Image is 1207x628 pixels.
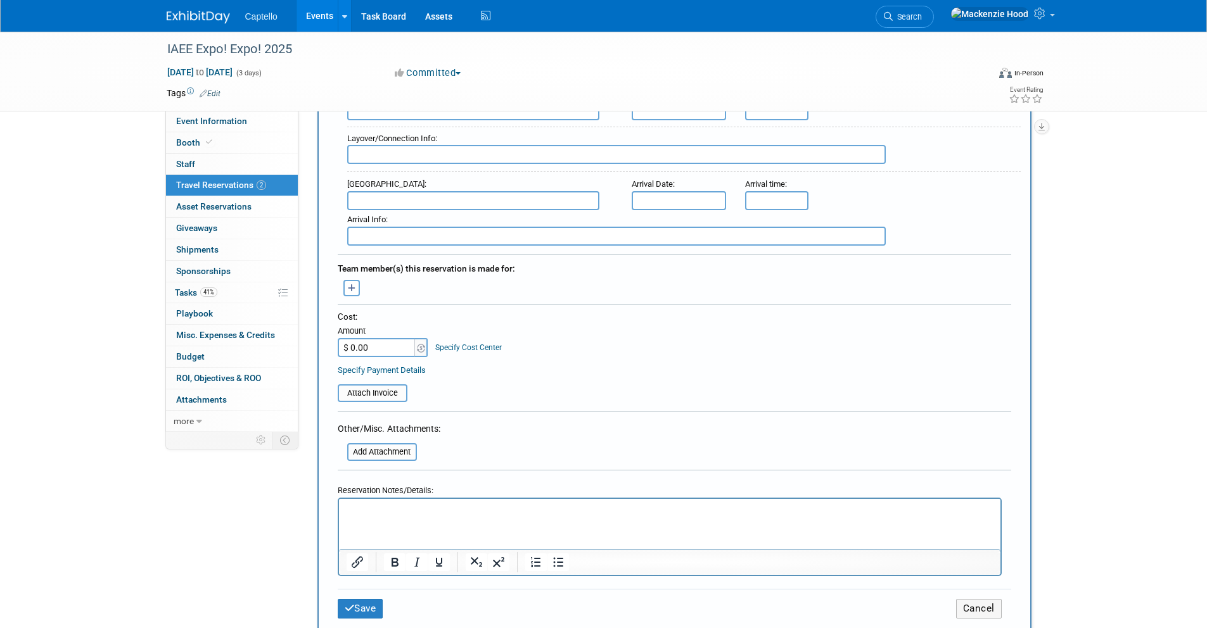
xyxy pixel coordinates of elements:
[166,111,298,132] a: Event Information
[166,132,298,153] a: Booth
[166,346,298,367] a: Budget
[1014,68,1044,78] div: In-Person
[338,479,1002,498] div: Reservation Notes/Details:
[1009,87,1043,93] div: Event Rating
[166,154,298,175] a: Staff
[176,159,195,169] span: Staff
[176,308,213,318] span: Playbook
[166,303,298,324] a: Playbook
[914,66,1044,85] div: Event Format
[194,67,206,77] span: to
[384,553,406,571] button: Bold
[876,6,934,28] a: Search
[347,179,425,189] span: [GEOGRAPHIC_DATA]
[406,553,428,571] button: Italic
[745,179,787,189] small: :
[632,179,675,189] small: :
[167,11,230,23] img: ExhibitDay
[390,66,466,80] button: Committed
[235,69,262,77] span: (3 days)
[347,553,368,571] button: Insert/edit link
[175,287,217,298] span: Tasks
[176,223,217,233] span: Giveaways
[338,257,1011,277] div: Team member(s) this reservation is made for:
[338,311,1011,323] div: Cost:
[893,12,922,22] span: Search
[176,394,227,405] span: Attachments
[999,68,1012,78] img: Format-Inperson.png
[466,553,487,571] button: Subscript
[956,599,1002,619] button: Cancel
[347,215,388,224] small: :
[950,7,1029,21] img: Mackenzie Hood
[166,239,298,260] a: Shipments
[200,89,220,98] a: Edit
[176,351,205,361] span: Budget
[176,244,219,254] span: Shipments
[176,373,261,383] span: ROI, Objectives & ROO
[176,201,252,211] span: Asset Reservations
[347,134,435,143] span: Layover/Connection Info
[167,66,233,78] span: [DATE] [DATE]
[166,218,298,239] a: Giveaways
[166,368,298,389] a: ROI, Objectives & ROO
[250,432,272,448] td: Personalize Event Tab Strip
[166,325,298,346] a: Misc. Expenses & Credits
[245,11,278,22] span: Captello
[167,87,220,99] td: Tags
[339,499,1000,549] iframe: Rich Text Area
[166,175,298,196] a: Travel Reservations2
[632,179,673,189] span: Arrival Date
[488,553,509,571] button: Superscript
[166,411,298,432] a: more
[257,180,266,190] span: 2
[166,196,298,217] a: Asset Reservations
[166,261,298,282] a: Sponsorships
[272,432,298,448] td: Toggle Event Tabs
[176,330,275,340] span: Misc. Expenses & Credits
[338,422,440,438] div: Other/Misc. Attachments:
[166,282,298,303] a: Tasks41%
[176,116,247,126] span: Event Information
[166,389,298,410] a: Attachments
[163,38,969,61] div: IAEE Expo! Expo! 2025
[174,416,194,426] span: more
[338,599,383,619] button: Save
[338,365,426,375] a: Specify Payment Details
[347,179,426,189] small: :
[435,343,502,352] a: Specify Cost Center
[176,266,231,276] span: Sponsorships
[525,553,547,571] button: Numbered list
[338,325,430,338] div: Amount
[347,134,437,143] small: :
[347,215,386,224] span: Arrival Info
[176,180,266,190] span: Travel Reservations
[745,179,785,189] span: Arrival time
[547,553,569,571] button: Bullet list
[176,137,215,148] span: Booth
[206,139,212,146] i: Booth reservation complete
[200,287,217,297] span: 41%
[428,553,450,571] button: Underline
